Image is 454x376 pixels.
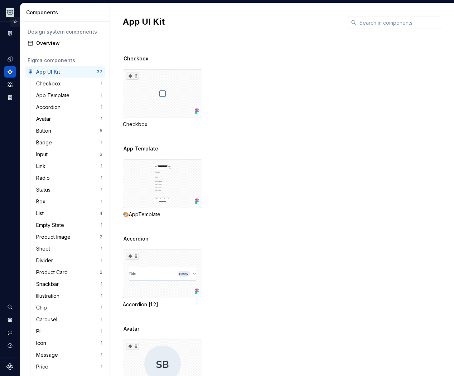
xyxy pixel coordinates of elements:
[36,222,67,229] div: Empty State
[123,249,202,308] div: 8Accordion [1.2]
[36,163,48,170] div: Link
[36,328,45,335] div: Pill
[36,80,64,87] div: Checkbox
[33,113,105,125] a: Avatar1
[123,159,202,218] div: 🎨AppTemplate
[101,140,102,145] div: 1
[33,137,105,148] a: Badge1
[36,115,54,123] div: Avatar
[6,8,14,17] img: 256e2c79-9abd-4d59-8978-03feab5a3943.png
[33,196,105,207] a: Box1
[33,314,105,325] a: Carousel1
[124,235,149,242] span: Accordion
[101,293,102,299] div: 1
[123,121,202,128] div: Checkbox
[4,92,16,103] div: Storybook stories
[124,145,158,152] span: App Template
[126,73,139,80] div: 6
[36,269,71,276] div: Product Card
[4,327,16,338] button: Contact support
[101,163,102,169] div: 1
[36,257,56,264] div: Divider
[124,55,148,62] span: Checkbox
[4,53,16,65] a: Design tokens
[36,198,48,205] div: Box
[33,267,105,278] a: Product Card2
[101,364,102,370] div: 1
[101,199,102,204] div: 1
[36,304,50,311] div: Chip
[36,210,47,217] div: List
[101,81,102,86] div: 1
[100,152,102,157] div: 3
[36,104,63,111] div: Accordion
[97,69,102,75] div: 37
[101,328,102,334] div: 1
[101,222,102,228] div: 1
[101,104,102,110] div: 1
[33,302,105,313] a: Chip1
[33,102,105,113] a: Accordion1
[33,326,105,337] a: Pill1
[101,175,102,181] div: 1
[36,363,51,370] div: Price
[100,234,102,240] div: 2
[101,352,102,358] div: 1
[36,316,60,323] div: Carousel
[6,363,14,370] a: Supernova Logo
[25,38,105,49] a: Overview
[36,127,54,134] div: Button
[4,314,16,326] a: Settings
[36,292,62,300] div: Illustration
[101,317,102,322] div: 1
[33,243,105,254] a: Sheet1
[33,231,105,243] a: Product Image2
[101,281,102,287] div: 1
[33,208,105,219] a: List4
[33,361,105,372] a: Price1
[357,16,441,29] input: Search in components...
[36,186,53,193] div: Status
[36,340,49,347] div: Icon
[101,116,102,122] div: 1
[101,340,102,346] div: 1
[33,278,105,290] a: Snackbar1
[4,301,16,313] div: Search ⌘K
[36,151,50,158] div: Input
[36,281,62,288] div: Snackbar
[36,139,55,146] div: Badge
[33,149,105,160] a: Input3
[36,174,53,182] div: Radio
[4,79,16,90] a: Assets
[36,40,102,47] div: Overview
[33,290,105,302] a: Illustration1
[123,69,202,128] div: 6Checkbox
[36,68,60,75] div: App UI Kit
[33,337,105,349] a: Icon1
[123,16,165,28] h2: App UI Kit
[100,211,102,216] div: 4
[33,125,105,137] a: Button5
[28,28,102,35] div: Design system components
[101,258,102,263] div: 1
[100,269,102,275] div: 2
[33,219,105,231] a: Empty State1
[10,17,20,27] button: Expand sidebar
[4,66,16,78] a: Components
[101,305,102,311] div: 1
[123,301,202,308] div: Accordion [1.2]
[100,128,102,134] div: 5
[25,66,105,78] a: App UI Kit37
[33,349,105,361] a: Message1
[101,246,102,252] div: 1
[124,325,139,332] span: Avatar
[4,28,16,39] a: Documentation
[36,92,72,99] div: App Template
[33,90,105,101] a: App Template1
